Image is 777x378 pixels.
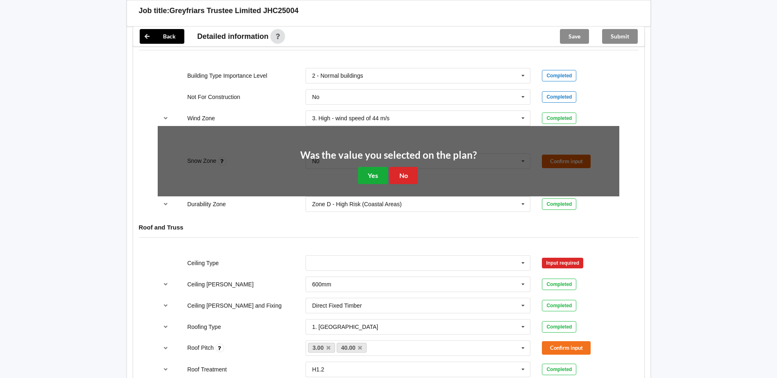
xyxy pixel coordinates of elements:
div: Input required [542,258,583,268]
label: Ceiling [PERSON_NAME] and Fixing [187,302,281,309]
button: reference-toggle [158,341,174,355]
button: reference-toggle [158,197,174,211]
label: Not For Construction [187,94,240,100]
div: 3. High - wind speed of 44 m/s [312,115,390,121]
label: Wind Zone [187,115,215,122]
h4: Roof and Truss [139,223,639,231]
div: No [312,94,319,100]
div: Completed [542,364,576,375]
h3: Job title: [139,6,170,16]
div: Completed [542,70,576,81]
label: Roof Pitch [187,344,215,351]
div: Zone D - High Risk (Coastal Areas) [312,201,402,207]
div: Completed [542,198,576,210]
div: 600mm [312,281,331,287]
button: No [390,167,418,184]
h2: Was the value you selected on the plan? [300,149,477,162]
div: Completed [542,321,576,333]
div: Completed [542,279,576,290]
label: Roofing Type [187,324,221,330]
span: Detailed information [197,33,269,40]
label: Ceiling Type [187,260,219,266]
div: 2 - Normal buildings [312,73,363,79]
label: Ceiling [PERSON_NAME] [187,281,254,288]
button: Back [140,29,184,44]
button: Confirm input [542,341,591,355]
button: reference-toggle [158,111,174,126]
label: Building Type Importance Level [187,72,267,79]
button: reference-toggle [158,298,174,313]
div: Completed [542,300,576,311]
a: 40.00 [337,343,367,353]
div: Completed [542,91,576,103]
div: Direct Fixed Timber [312,303,362,308]
a: 3.00 [308,343,335,353]
div: H1.2 [312,367,324,372]
div: Completed [542,112,576,124]
label: Roof Treatment [187,366,227,373]
button: reference-toggle [158,277,174,292]
label: Durability Zone [187,201,226,207]
div: 1. [GEOGRAPHIC_DATA] [312,324,378,330]
h3: Greyfriars Trustee Limited JHC25004 [170,6,299,16]
button: reference-toggle [158,319,174,334]
button: Yes [358,167,388,184]
button: reference-toggle [158,362,174,377]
